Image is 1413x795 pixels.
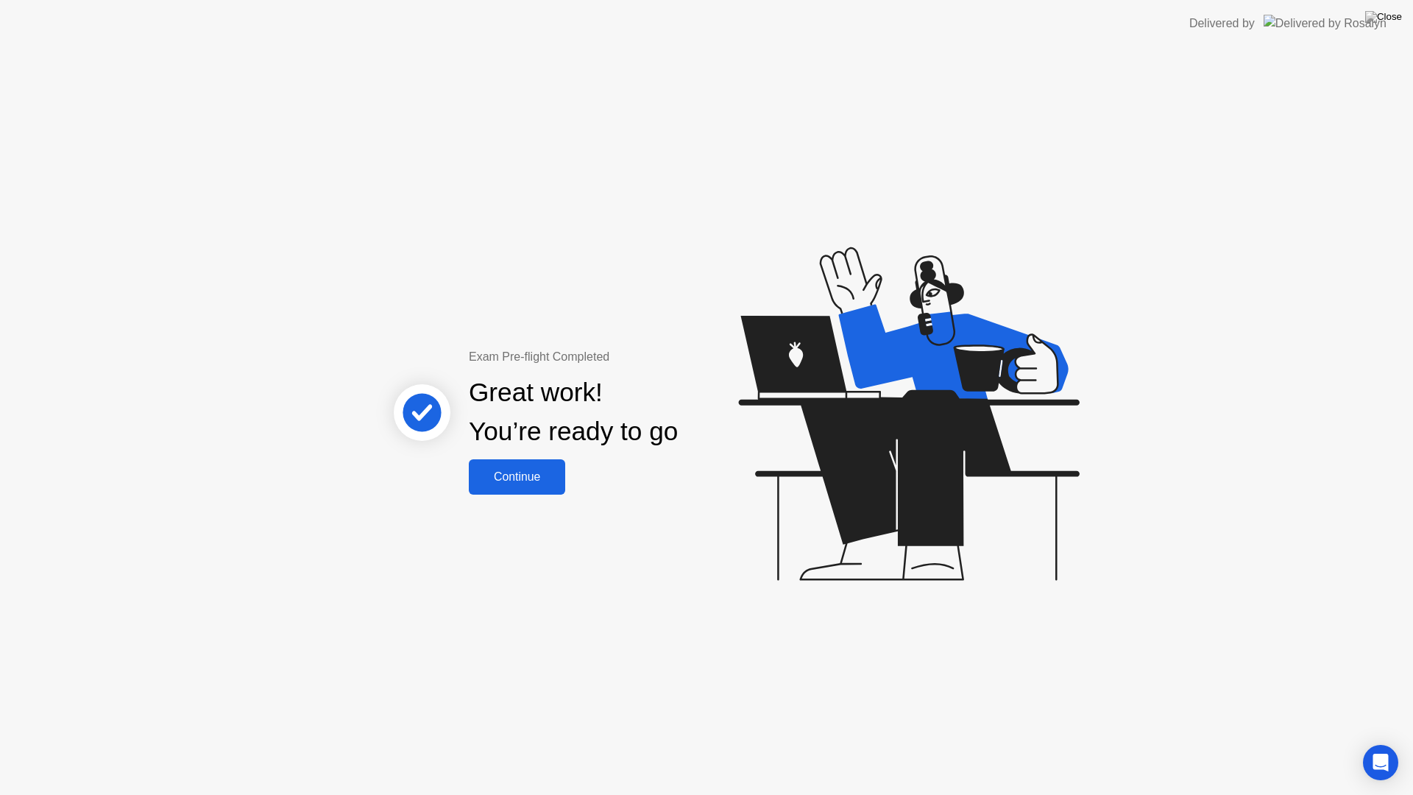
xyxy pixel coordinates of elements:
div: Exam Pre-flight Completed [469,348,773,366]
div: Continue [473,470,561,484]
img: Delivered by Rosalyn [1264,15,1387,32]
div: Great work! You’re ready to go [469,373,678,451]
div: Open Intercom Messenger [1363,745,1398,780]
button: Continue [469,459,565,495]
img: Close [1365,11,1402,23]
div: Delivered by [1189,15,1255,32]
